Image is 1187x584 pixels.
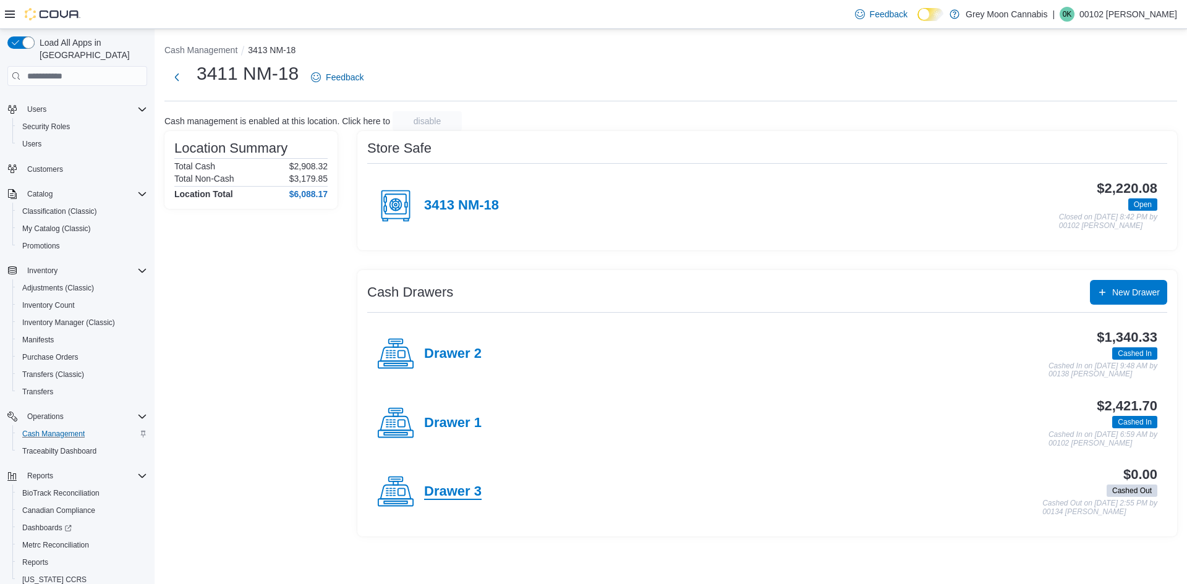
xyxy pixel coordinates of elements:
[12,297,152,314] button: Inventory Count
[174,141,287,156] h3: Location Summary
[17,503,100,518] a: Canadian Compliance
[1112,416,1157,428] span: Cashed In
[17,520,147,535] span: Dashboards
[22,506,95,515] span: Canadian Compliance
[22,352,79,362] span: Purchase Orders
[1090,280,1167,305] button: New Drawer
[17,486,104,501] a: BioTrack Reconciliation
[17,367,147,382] span: Transfers (Classic)
[1079,7,1177,22] p: 00102 [PERSON_NAME]
[393,111,462,131] button: disable
[17,221,147,236] span: My Catalog (Classic)
[306,65,368,90] a: Feedback
[22,300,75,310] span: Inventory Count
[850,2,913,27] a: Feedback
[197,61,299,86] h1: 3411 NM-18
[17,239,65,253] a: Promotions
[289,174,328,184] p: $3,179.85
[1097,181,1157,196] h3: $2,220.08
[22,283,94,293] span: Adjustments (Classic)
[424,198,499,214] h4: 3413 NM-18
[414,115,441,127] span: disable
[17,119,147,134] span: Security Roles
[248,45,296,55] button: 3413 NM-18
[17,137,147,151] span: Users
[22,409,147,424] span: Operations
[1049,431,1157,447] p: Cashed In on [DATE] 6:59 AM by 00102 [PERSON_NAME]
[22,187,57,201] button: Catalog
[17,520,77,535] a: Dashboards
[17,119,75,134] a: Security Roles
[12,485,152,502] button: BioTrack Reconciliation
[1112,485,1152,496] span: Cashed Out
[27,412,64,421] span: Operations
[17,538,94,552] a: Metrc Reconciliation
[1060,7,1074,22] div: 00102 Kristian Serna
[27,104,46,114] span: Users
[22,557,48,567] span: Reports
[289,161,328,171] p: $2,908.32
[22,241,60,251] span: Promotions
[17,384,147,399] span: Transfers
[1042,499,1157,516] p: Cashed Out on [DATE] 2:55 PM by 00134 [PERSON_NAME]
[1123,467,1157,482] h3: $0.00
[17,221,96,236] a: My Catalog (Classic)
[917,8,943,21] input: Dark Mode
[2,185,152,203] button: Catalog
[12,220,152,237] button: My Catalog (Classic)
[1097,330,1157,345] h3: $1,340.33
[2,467,152,485] button: Reports
[17,444,101,459] a: Traceabilty Dashboard
[424,346,482,362] h4: Drawer 2
[17,298,80,313] a: Inventory Count
[1118,348,1152,359] span: Cashed In
[22,523,72,533] span: Dashboards
[12,519,152,536] a: Dashboards
[12,383,152,400] button: Transfers
[289,189,328,199] h4: $6,088.17
[12,331,152,349] button: Manifests
[17,350,83,365] a: Purchase Orders
[17,281,99,295] a: Adjustments (Classic)
[17,555,53,570] a: Reports
[12,135,152,153] button: Users
[164,65,189,90] button: Next
[17,332,59,347] a: Manifests
[22,335,54,345] span: Manifests
[22,409,69,424] button: Operations
[1118,417,1152,428] span: Cashed In
[25,8,80,20] img: Cova
[17,555,147,570] span: Reports
[174,161,215,171] h6: Total Cash
[1059,213,1157,230] p: Closed on [DATE] 8:42 PM by 00102 [PERSON_NAME]
[22,206,97,216] span: Classification (Classic)
[17,444,147,459] span: Traceabilty Dashboard
[17,281,147,295] span: Adjustments (Classic)
[22,161,147,177] span: Customers
[12,237,152,255] button: Promotions
[174,174,234,184] h6: Total Non-Cash
[27,266,57,276] span: Inventory
[966,7,1047,22] p: Grey Moon Cannabis
[17,426,147,441] span: Cash Management
[2,408,152,425] button: Operations
[12,279,152,297] button: Adjustments (Classic)
[367,141,432,156] h3: Store Safe
[17,332,147,347] span: Manifests
[17,367,89,382] a: Transfers (Classic)
[164,44,1177,59] nav: An example of EuiBreadcrumbs
[12,314,152,331] button: Inventory Manager (Classic)
[22,540,89,550] span: Metrc Reconciliation
[22,387,53,397] span: Transfers
[2,160,152,178] button: Customers
[12,536,152,554] button: Metrc Reconciliation
[22,488,100,498] span: BioTrack Reconciliation
[12,442,152,460] button: Traceabilty Dashboard
[164,45,237,55] button: Cash Management
[1112,347,1157,360] span: Cashed In
[22,162,68,177] a: Customers
[17,239,147,253] span: Promotions
[1112,286,1160,298] span: New Drawer
[27,164,63,174] span: Customers
[22,122,70,132] span: Security Roles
